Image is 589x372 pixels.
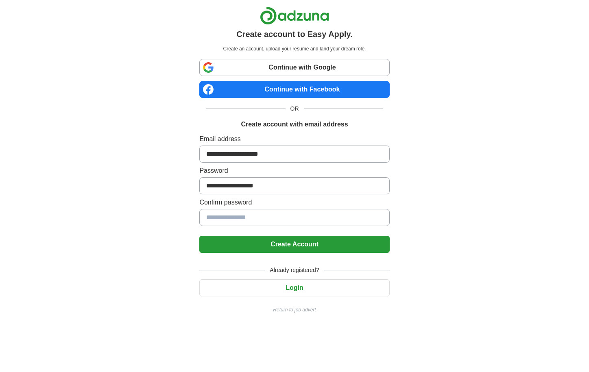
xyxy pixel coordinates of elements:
label: Confirm password [199,198,389,207]
p: Create an account, upload your resume and land your dream role. [201,45,388,52]
h1: Create account with email address [241,120,348,129]
a: Return to job advert [199,306,389,313]
a: Continue with Google [199,59,389,76]
button: Login [199,279,389,296]
a: Login [199,284,389,291]
label: Password [199,166,389,176]
span: Already registered? [265,266,324,274]
a: Continue with Facebook [199,81,389,98]
img: Adzuna logo [260,7,329,25]
h1: Create account to Easy Apply. [236,28,353,40]
button: Create Account [199,236,389,253]
span: OR [286,104,304,113]
label: Email address [199,134,389,144]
